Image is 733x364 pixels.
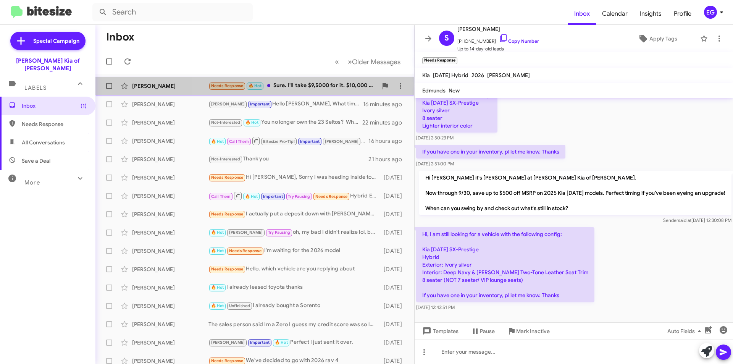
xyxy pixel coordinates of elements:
[380,339,408,346] div: [DATE]
[634,3,668,25] a: Insights
[380,229,408,236] div: [DATE]
[457,34,539,45] span: [PHONE_NUMBER]
[208,81,378,90] div: Sure. I'll take $9,5000 for it. $10,000 after I do the brakes this weekend
[211,230,224,235] span: 🔥 Hot
[132,284,208,291] div: [PERSON_NAME]
[211,248,224,253] span: 🔥 Hot
[422,87,446,94] span: Edmunds
[229,303,250,308] span: Unfinished
[668,3,697,25] a: Profile
[380,247,408,255] div: [DATE]
[380,192,408,200] div: [DATE]
[132,229,208,236] div: [PERSON_NAME]
[263,194,283,199] span: Important
[288,194,310,199] span: Try Pausing
[704,6,717,19] div: EG
[363,100,408,108] div: 16 minutes ago
[416,304,455,310] span: [DATE] 12:43:51 PM
[325,139,359,144] span: [PERSON_NAME]
[132,302,208,310] div: [PERSON_NAME]
[663,217,731,223] span: Sender [DATE] 12:30:08 PM
[106,31,134,43] h1: Inbox
[368,155,408,163] div: 21 hours ago
[211,83,244,88] span: Needs Response
[380,210,408,218] div: [DATE]
[487,72,530,79] span: [PERSON_NAME]
[362,119,408,126] div: 22 minutes ago
[415,324,465,338] button: Templates
[208,155,368,163] div: Thank you
[208,320,380,328] div: The sales person said Im a Zero I guess my credit score was so low I couldnt leave the lot with a...
[348,57,352,66] span: »
[211,139,224,144] span: 🔥 Hot
[211,212,244,217] span: Needs Response
[208,191,380,201] div: Hybrid Ex is fine
[416,161,454,167] span: [DATE] 2:51:00 PM
[211,175,244,180] span: Needs Response
[211,267,244,272] span: Needs Response
[268,230,290,235] span: Try Pausing
[596,3,634,25] a: Calendar
[245,194,258,199] span: 🔥 Hot
[211,120,241,125] span: Not-Interested
[331,54,405,70] nav: Page navigation example
[229,230,263,235] span: [PERSON_NAME]
[208,283,380,292] div: I already leased toyota thanks
[132,137,208,145] div: [PERSON_NAME]
[352,58,400,66] span: Older Messages
[208,118,362,127] div: You no longer own the 23 Seltos? What do you currently drive?
[132,119,208,126] div: [PERSON_NAME]
[132,265,208,273] div: [PERSON_NAME]
[661,324,710,338] button: Auto Fields
[568,3,596,25] a: Inbox
[667,324,704,338] span: Auto Fields
[208,210,380,218] div: I actually put a deposit down with [PERSON_NAME] [DATE] for a sorento
[444,32,449,44] span: S
[263,139,295,144] span: Bitesize Pro-Tip!
[275,340,288,345] span: 🔥 Hot
[132,82,208,90] div: [PERSON_NAME]
[132,174,208,181] div: [PERSON_NAME]
[380,265,408,273] div: [DATE]
[208,228,380,237] div: oh, my bad I didn't realize lol, but I'll go look to see if we got them in
[33,37,79,45] span: Special Campaign
[10,32,86,50] a: Special Campaign
[249,83,262,88] span: 🔥 Hot
[335,57,339,66] span: «
[343,54,405,70] button: Next
[245,120,258,125] span: 🔥 Hot
[211,157,241,162] span: Not-Interested
[380,320,408,328] div: [DATE]
[300,139,320,144] span: Important
[132,247,208,255] div: [PERSON_NAME]
[24,179,40,186] span: More
[208,100,363,108] div: Hello [PERSON_NAME], What time works for you the 15th?
[132,192,208,200] div: [PERSON_NAME]
[416,88,497,133] p: Hi I'm looking for this config: Kia [DATE] SX-Prestige Ivory silver 8 seater Lighter interior color
[132,100,208,108] div: [PERSON_NAME]
[92,3,253,21] input: Search
[697,6,725,19] button: EG
[229,248,262,253] span: Needs Response
[208,246,380,255] div: I'm waiting for the 2026 model
[208,136,368,146] div: Okay awesome! Yeah, I can help her out with that would love the business shouldn't be a problem g...
[132,320,208,328] div: [PERSON_NAME]
[22,120,87,128] span: Needs Response
[229,139,249,144] span: Call Them
[380,174,408,181] div: [DATE]
[449,87,460,94] span: New
[22,139,65,146] span: All Conversations
[501,324,556,338] button: Mark Inactive
[433,72,468,79] span: [DATE] Hybrid
[132,155,208,163] div: [PERSON_NAME]
[22,102,87,110] span: Inbox
[422,72,430,79] span: Kia
[208,265,380,273] div: Hello, which vehicle are you replying about
[81,102,87,110] span: (1)
[211,340,245,345] span: [PERSON_NAME]
[330,54,344,70] button: Previous
[368,137,408,145] div: 16 hours ago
